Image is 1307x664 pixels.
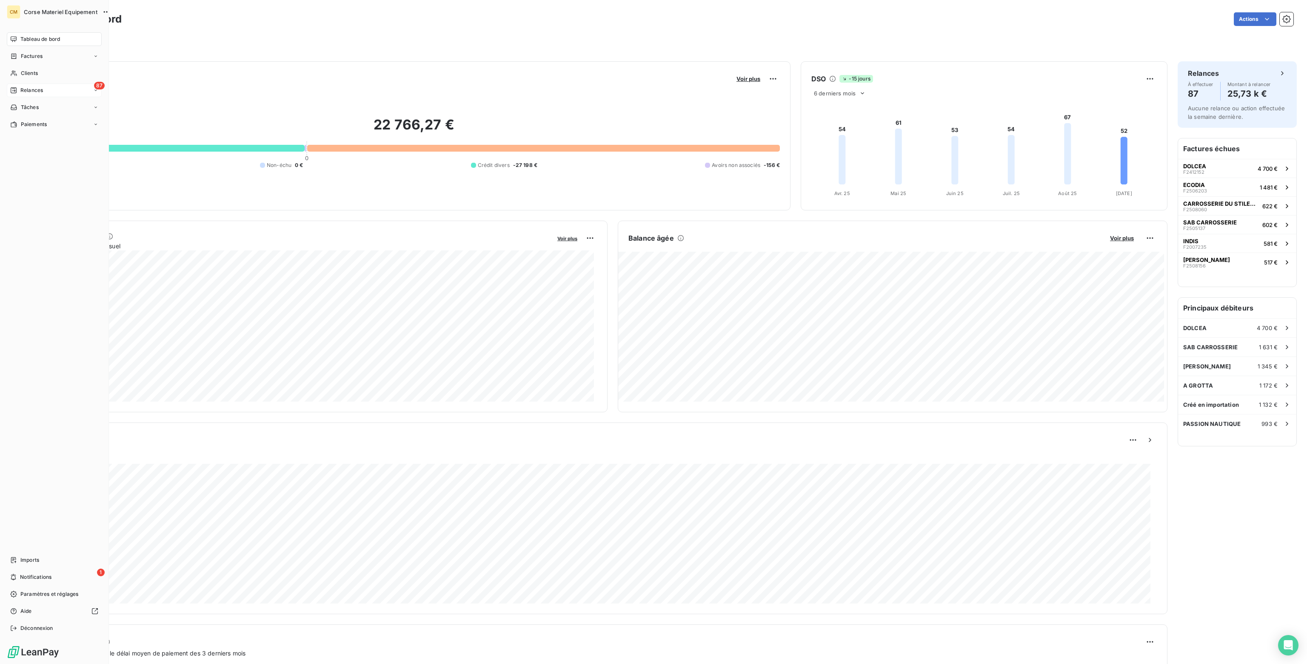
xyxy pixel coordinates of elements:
[736,75,760,82] span: Voir plus
[7,604,102,618] a: Aide
[24,9,97,15] span: Corse Materiel Equipement
[1227,87,1271,101] h4: 25,73 k €
[1058,190,1077,196] tspan: Août 25
[1183,420,1241,427] span: PASSION NAUTIQUE
[1188,82,1213,87] span: À effectuer
[1262,203,1278,210] span: 622 €
[1178,215,1296,234] button: SAB CARROSSERIEF2505137602 €
[1261,420,1278,427] span: 993 €
[1183,363,1231,370] span: [PERSON_NAME]
[305,155,308,161] span: 0
[1178,298,1296,318] h6: Principaux débiteurs
[94,82,105,89] span: 87
[555,234,580,242] button: Voir plus
[20,607,32,615] span: Aide
[1234,12,1276,26] button: Actions
[97,569,105,576] span: 1
[1259,382,1278,389] span: 1 172 €
[20,573,51,581] span: Notifications
[20,35,60,43] span: Tableau de bord
[1188,68,1219,78] h6: Relances
[48,116,780,142] h2: 22 766,27 €
[712,161,760,169] span: Avoirs non associés
[1183,263,1206,268] span: F2508156
[1278,635,1298,655] div: Open Intercom Messenger
[20,86,43,94] span: Relances
[946,190,964,196] tspan: Juin 25
[1188,105,1285,120] span: Aucune relance ou action effectuée la semaine dernière.
[21,69,38,77] span: Clients
[1178,196,1296,215] button: CARROSSERIE DU STILETTOF2508060622 €
[21,103,39,111] span: Tâches
[1107,234,1136,242] button: Voir plus
[1183,170,1204,175] span: F2412152
[1183,382,1213,389] span: A GROTTA
[1183,207,1207,212] span: F2508060
[1183,401,1239,408] span: Créé en importation
[1188,87,1213,101] h4: 87
[1183,181,1205,188] span: ECODIA
[890,190,906,196] tspan: Mai 25
[1116,190,1132,196] tspan: [DATE]
[1178,253,1296,271] button: [PERSON_NAME]F2508156517 €
[21,121,47,128] span: Paiements
[295,161,303,169] span: 0 €
[267,161,291,169] span: Non-échu
[839,75,873,83] span: -15 jours
[21,52,43,60] span: Factures
[1183,200,1259,207] span: CARROSSERIE DU STILETTO
[20,590,78,598] span: Paramètres et réglages
[1183,244,1207,250] span: F2007235
[1183,344,1238,351] span: SAB CARROSSERIE
[1259,344,1278,351] span: 1 631 €
[1264,259,1278,266] span: 517 €
[1178,138,1296,159] h6: Factures échues
[48,241,551,250] span: Chiffre d'affaires mensuel
[1178,159,1296,178] button: DOLCEAF24121524 700 €
[1183,325,1207,331] span: DOLCEA
[1183,163,1206,170] span: DOLCEA
[1183,226,1205,231] span: F2505137
[478,161,510,169] span: Crédit divers
[1110,235,1134,241] span: Voir plus
[1260,184,1278,191] span: 1 481 €
[814,90,856,97] span: 6 derniers mois
[7,645,60,659] img: Logo LeanPay
[734,75,763,83] button: Voir plus
[20,556,39,564] span: Imports
[764,161,780,169] span: -156 €
[1257,325,1278,331] span: 4 700 €
[1258,165,1278,172] span: 4 700 €
[1183,188,1207,193] span: F2506203
[1259,401,1278,408] span: 1 132 €
[1264,240,1278,247] span: 581 €
[1258,363,1278,370] span: 1 345 €
[1178,178,1296,196] button: ECODIAF25062031 481 €
[48,649,245,658] span: Prévisionnel basé sur le délai moyen de paiement des 3 derniers mois
[1178,234,1296,253] button: INDISF2007235581 €
[1183,238,1199,244] span: INDIS
[1003,190,1020,196] tspan: Juil. 25
[1183,219,1237,226] span: SAB CARROSSERIE
[513,161,537,169] span: -27 198 €
[628,233,674,243] h6: Balance âgée
[834,190,850,196] tspan: Avr. 25
[557,236,577,241] span: Voir plus
[1183,256,1230,263] span: [PERSON_NAME]
[811,74,826,84] h6: DSO
[1262,221,1278,228] span: 602 €
[20,624,53,632] span: Déconnexion
[7,5,20,19] div: CM
[1227,82,1271,87] span: Montant à relancer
